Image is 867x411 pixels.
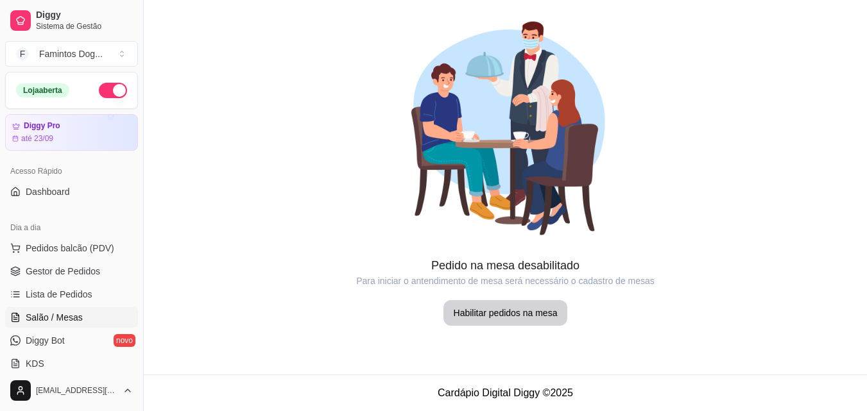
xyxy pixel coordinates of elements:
span: Lista de Pedidos [26,288,92,301]
footer: Cardápio Digital Diggy © 2025 [144,374,867,411]
button: Alterar Status [99,83,127,98]
span: Sistema de Gestão [36,21,133,31]
a: Lista de Pedidos [5,284,138,305]
article: Pedido na mesa desabilitado [144,256,867,274]
div: Famintos Dog ... [39,47,103,60]
article: até 23/09 [21,133,53,144]
span: Pedidos balcão (PDV) [26,242,114,255]
button: [EMAIL_ADDRESS][DOMAIN_NAME] [5,375,138,406]
span: KDS [26,357,44,370]
button: Habilitar pedidos na mesa [443,300,568,326]
a: Diggy Botnovo [5,330,138,351]
article: Para iniciar o antendimento de mesa será necessário o cadastro de mesas [144,274,867,287]
button: Pedidos balcão (PDV) [5,238,138,258]
span: [EMAIL_ADDRESS][DOMAIN_NAME] [36,385,117,396]
div: Dia a dia [5,217,138,238]
span: Gestor de Pedidos [26,265,100,278]
span: Salão / Mesas [26,311,83,324]
a: DiggySistema de Gestão [5,5,138,36]
article: Diggy Pro [24,121,60,131]
span: F [16,47,29,60]
a: Diggy Proaté 23/09 [5,114,138,151]
a: Gestor de Pedidos [5,261,138,281]
div: Acesso Rápido [5,161,138,181]
div: Loja aberta [16,83,69,97]
span: Diggy Bot [26,334,65,347]
span: Diggy [36,10,133,21]
a: Salão / Mesas [5,307,138,328]
span: Dashboard [26,185,70,198]
a: Dashboard [5,181,138,202]
button: Select a team [5,41,138,67]
a: KDS [5,353,138,374]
